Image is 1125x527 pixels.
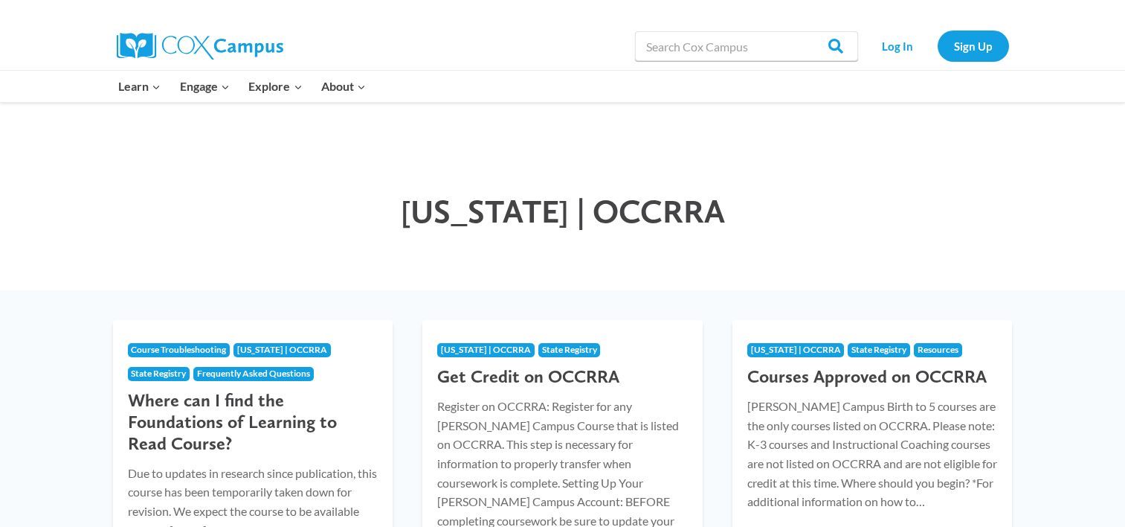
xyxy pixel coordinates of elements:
[747,397,998,511] p: [PERSON_NAME] Campus Birth to 5 courses are the only courses listed on OCCRRA. Please note: K-3 c...
[180,77,230,96] span: Engage
[938,31,1009,61] a: Sign Up
[865,31,1009,61] nav: Secondary Navigation
[747,366,998,388] h3: Courses Approved on OCCRRA
[751,344,841,355] span: [US_STATE] | OCCRRA
[542,344,597,355] span: State Registry
[237,344,327,355] span: [US_STATE] | OCCRRA
[865,31,930,61] a: Log In
[401,191,725,231] span: [US_STATE] | OCCRRA
[118,77,161,96] span: Learn
[321,77,366,96] span: About
[635,31,858,61] input: Search Cox Campus
[197,368,310,379] span: Frequently Asked Questions
[248,77,302,96] span: Explore
[131,344,226,355] span: Course Troubleshooting
[117,33,283,60] img: Cox Campus
[437,366,688,388] h3: Get Credit on OCCRRA
[131,368,186,379] span: State Registry
[441,344,531,355] span: [US_STATE] | OCCRRA
[918,344,958,355] span: Resources
[851,344,906,355] span: State Registry
[109,71,375,102] nav: Primary Navigation
[128,390,378,454] h3: Where can I find the Foundations of Learning to Read Course?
